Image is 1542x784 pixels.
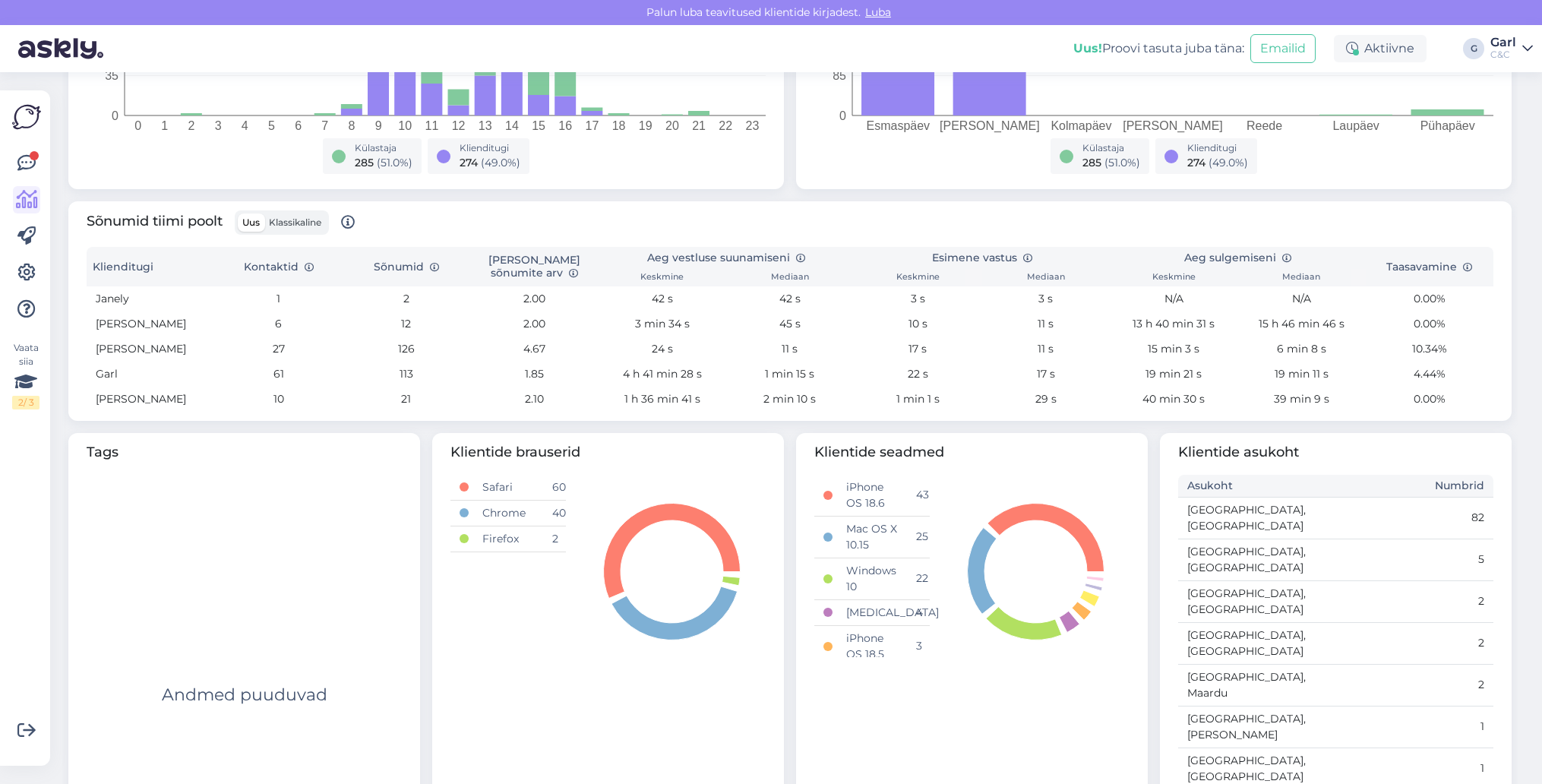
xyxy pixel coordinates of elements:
td: 21 [343,387,470,412]
span: Klassikaline [269,217,321,228]
tspan: 17 [586,119,599,132]
td: 42 s [598,286,725,311]
span: Sõnumid tiimi poolt [87,210,355,235]
span: Klientide seadmed [814,442,1130,463]
td: 0.00% [1366,311,1493,337]
td: 1 [1336,706,1494,748]
th: Kontaktid [214,247,342,286]
tspan: Laupäev [1332,119,1379,132]
tspan: 18 [612,119,626,132]
button: Emailid [1250,34,1316,63]
img: Askly Logo [12,103,41,131]
span: Tags [87,442,402,463]
span: 285 [355,156,374,169]
td: Mac OS X 10.15 [837,516,906,558]
td: 15 h 46 min 46 s [1237,311,1365,337]
td: Safari [473,475,542,501]
td: [GEOGRAPHIC_DATA], [GEOGRAPHIC_DATA] [1178,580,1336,622]
td: 2.00 [470,311,598,337]
div: Aktiivne [1334,35,1427,62]
tspan: 21 [692,119,706,132]
td: 25 [907,516,930,558]
td: Janely [87,286,214,311]
td: Windows 10 [837,558,906,599]
td: 19 min 11 s [1237,362,1365,387]
td: iPhone OS 18.6 [837,475,906,517]
span: ( 51.0 %) [377,156,412,169]
td: 0.00% [1366,387,1493,412]
th: Asukoht [1178,475,1336,498]
tspan: 11 [425,119,439,132]
td: 39 min 9 s [1237,387,1365,412]
td: Garl [87,362,214,387]
td: 2 [343,286,470,311]
td: 3 s [982,286,1110,311]
div: G [1463,38,1484,59]
td: 19 min 21 s [1110,362,1237,387]
div: Külastaja [355,141,412,155]
td: 1 [214,286,342,311]
tspan: 22 [719,119,732,132]
td: 0.00% [1366,286,1493,311]
th: [PERSON_NAME] sõnumite arv [470,247,598,286]
td: 3 min 34 s [598,311,725,337]
th: Esimene vastus [854,247,1110,269]
td: 24 s [598,337,725,362]
td: 17 s [854,337,981,362]
td: [GEOGRAPHIC_DATA], [PERSON_NAME] [1178,706,1336,748]
tspan: 23 [746,119,760,132]
th: Mediaan [1237,269,1365,286]
td: [GEOGRAPHIC_DATA], [GEOGRAPHIC_DATA] [1178,539,1336,580]
tspan: 10 [398,119,412,132]
td: 10.34% [1366,337,1493,362]
td: 2 [1336,622,1494,664]
td: 6 min 8 s [1237,337,1365,362]
td: 10 s [854,311,981,337]
tspan: 14 [505,119,519,132]
td: [PERSON_NAME] [87,387,214,412]
td: 2 min 10 s [726,387,854,412]
span: ( 51.0 %) [1104,156,1140,169]
td: 43 [907,475,930,517]
tspan: Kolmapäev [1051,119,1111,132]
th: Keskmine [598,269,725,286]
th: Mediaan [982,269,1110,286]
tspan: 13 [479,119,492,132]
td: 15 min 3 s [1110,337,1237,362]
tspan: Reede [1247,119,1282,132]
td: [PERSON_NAME] [87,337,214,362]
td: 12 [343,311,470,337]
td: 6 [214,311,342,337]
td: 29 s [982,387,1110,412]
tspan: [PERSON_NAME] [940,119,1040,133]
tspan: 0 [839,109,846,122]
td: iPhone OS 18.5 [837,625,906,667]
td: 17 s [982,362,1110,387]
td: 27 [214,337,342,362]
td: 42 s [726,286,854,311]
span: ( 49.0 %) [1209,156,1248,169]
tspan: 0 [134,119,141,132]
td: 2.10 [470,387,598,412]
td: N/A [1237,286,1365,311]
tspan: 6 [295,119,302,132]
a: GarlC&C [1490,36,1533,61]
th: Aeg sulgemiseni [1110,247,1366,269]
tspan: 9 [375,119,382,132]
th: Keskmine [854,269,981,286]
th: Sõnumid [343,247,470,286]
div: Andmed puuduvad [162,682,327,707]
div: Klienditugi [1187,141,1248,155]
td: Firefox [473,526,542,552]
tspan: [PERSON_NAME] [1123,119,1223,133]
tspan: 0 [112,109,118,122]
td: 60 [543,475,566,501]
tspan: 1 [161,119,168,132]
td: 3 s [854,286,981,311]
td: 4.67 [470,337,598,362]
td: 2 [543,526,566,552]
td: 1 h 36 min 41 s [598,387,725,412]
td: 10 [214,387,342,412]
div: 2 / 3 [12,396,39,409]
div: Külastaja [1082,141,1140,155]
